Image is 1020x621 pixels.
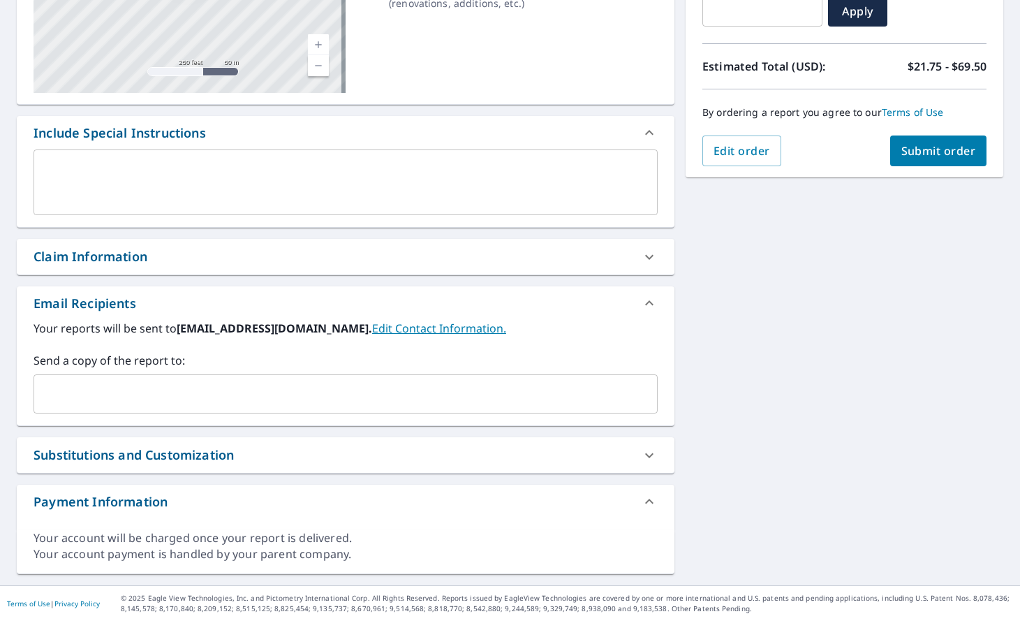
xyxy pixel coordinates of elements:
p: By ordering a report you agree to our [702,106,986,119]
div: Email Recipients [34,294,136,313]
div: Your account will be charged once your report is delivered. [34,530,658,546]
p: Estimated Total (USD): [702,58,845,75]
a: EditContactInfo [372,321,506,336]
button: Edit order [702,136,781,166]
a: Terms of Use [882,105,944,119]
div: Email Recipients [17,286,674,320]
div: Your account payment is handled by your parent company. [34,546,658,562]
div: Substitutions and Customization [34,446,234,465]
a: Privacy Policy [54,599,100,608]
p: $21.75 - $69.50 [908,58,986,75]
span: Submit order [901,143,976,159]
p: | [7,599,100,608]
span: Apply [839,3,876,19]
a: Terms of Use [7,599,50,608]
label: Your reports will be sent to [34,320,658,337]
div: Payment Information [17,485,674,518]
button: Submit order [890,136,987,166]
label: Send a copy of the report to: [34,352,658,369]
div: Payment Information [34,492,168,511]
div: Substitutions and Customization [17,437,674,473]
b: [EMAIL_ADDRESS][DOMAIN_NAME]. [177,321,372,336]
span: Edit order [714,143,770,159]
div: Claim Information [34,247,147,266]
a: Current Level 17, Zoom Out [308,55,329,76]
a: Current Level 17, Zoom In [308,34,329,55]
p: © 2025 Eagle View Technologies, Inc. and Pictometry International Corp. All Rights Reserved. Repo... [121,593,1013,614]
div: Claim Information [17,239,674,275]
div: Include Special Instructions [17,116,674,149]
div: Include Special Instructions [34,124,206,143]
